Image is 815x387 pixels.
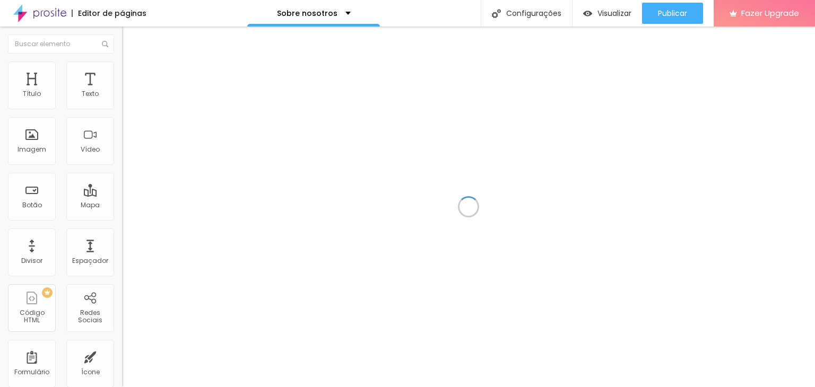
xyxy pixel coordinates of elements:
div: Formulário [14,368,49,376]
div: Redes Sociais [69,309,111,324]
input: Buscar elemento [8,34,114,54]
span: Fazer Upgrade [741,8,799,17]
span: Publicar [658,9,687,17]
div: Código HTML [11,309,53,324]
span: Visualizar [597,9,631,17]
div: Texto [82,90,99,98]
div: Imagem [18,146,46,153]
div: Título [23,90,41,98]
div: Ícone [81,368,100,376]
div: Mapa [81,201,100,209]
div: Botão [22,201,42,209]
button: Publicar [642,3,703,24]
img: Icone [102,41,108,47]
div: Vídeo [81,146,100,153]
div: Espaçador [72,257,108,265]
img: Icone [492,9,501,18]
img: view-1.svg [583,9,592,18]
p: Sobre nosotros [277,10,337,17]
div: Divisor [21,257,42,265]
button: Visualizar [573,3,642,24]
div: Editor de páginas [72,10,146,17]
